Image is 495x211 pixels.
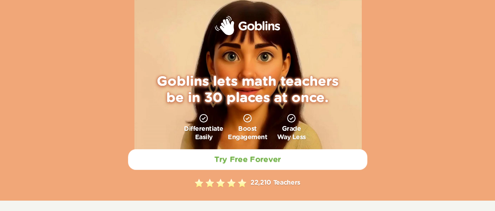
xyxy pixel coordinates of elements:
[148,74,347,106] h1: Goblins lets math teachers be in 30 places at once.
[214,155,281,164] h2: Try Free Forever
[228,125,267,142] p: Boost Engagement
[250,178,300,188] p: 22,210 Teachers
[128,149,367,170] a: Try Free Forever
[184,125,223,142] p: Differentiate Easily
[277,125,306,142] p: Grade Way Less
